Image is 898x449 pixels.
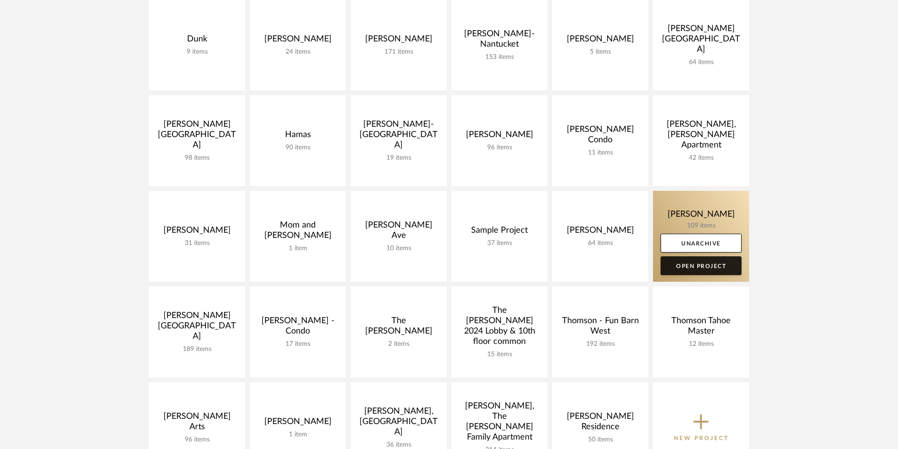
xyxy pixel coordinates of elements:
div: 42 items [661,154,742,162]
div: [PERSON_NAME]-Nantucket [459,29,540,53]
a: Unarchive [661,234,742,253]
div: [PERSON_NAME] Residence [560,411,641,436]
div: 12 items [661,340,742,348]
div: 1 item [257,245,338,253]
div: The [PERSON_NAME] 2024 Lobby & 10th floor common [459,305,540,351]
div: [PERSON_NAME], [PERSON_NAME] Apartment [661,119,742,154]
div: [PERSON_NAME], [GEOGRAPHIC_DATA] [358,406,439,441]
div: [PERSON_NAME] [358,34,439,48]
div: [PERSON_NAME] [257,34,338,48]
div: [PERSON_NAME], The [PERSON_NAME] Family Apartment [459,401,540,446]
div: 37 items [459,239,540,247]
div: 1 item [257,431,338,439]
div: 10 items [358,245,439,253]
div: 36 items [358,441,439,449]
div: 192 items [560,340,641,348]
div: [PERSON_NAME] [156,225,237,239]
div: 98 items [156,154,237,162]
div: Thomson Tahoe Master [661,316,742,340]
p: New Project [674,433,729,443]
div: The [PERSON_NAME] [358,316,439,340]
div: 50 items [560,436,641,444]
div: 31 items [156,239,237,247]
div: Hamas [257,130,338,144]
div: [PERSON_NAME] Arts [156,411,237,436]
div: 11 items [560,149,641,157]
div: [PERSON_NAME] - Condo [257,316,338,340]
div: [PERSON_NAME] [560,34,641,48]
div: Sample Project [459,225,540,239]
div: 96 items [459,144,540,152]
div: [PERSON_NAME] [GEOGRAPHIC_DATA] [661,24,742,58]
div: 90 items [257,144,338,152]
div: Dunk [156,34,237,48]
div: [PERSON_NAME] [GEOGRAPHIC_DATA] [156,310,237,345]
a: Open Project [661,256,742,275]
div: [PERSON_NAME]-[GEOGRAPHIC_DATA] [358,119,439,154]
div: 171 items [358,48,439,56]
div: [PERSON_NAME] [459,130,540,144]
div: 9 items [156,48,237,56]
div: 96 items [156,436,237,444]
div: [PERSON_NAME][GEOGRAPHIC_DATA] [156,119,237,154]
div: 153 items [459,53,540,61]
div: 5 items [560,48,641,56]
div: 2 items [358,340,439,348]
div: 189 items [156,345,237,353]
div: Thomson - Fun Barn West [560,316,641,340]
div: 15 items [459,351,540,359]
div: 17 items [257,340,338,348]
div: 24 items [257,48,338,56]
div: [PERSON_NAME] Ave [358,220,439,245]
div: 19 items [358,154,439,162]
div: [PERSON_NAME] Condo [560,124,641,149]
div: [PERSON_NAME] [257,416,338,431]
div: 64 items [661,58,742,66]
div: 64 items [560,239,641,247]
div: Mom and [PERSON_NAME] [257,220,338,245]
div: [PERSON_NAME] [560,225,641,239]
